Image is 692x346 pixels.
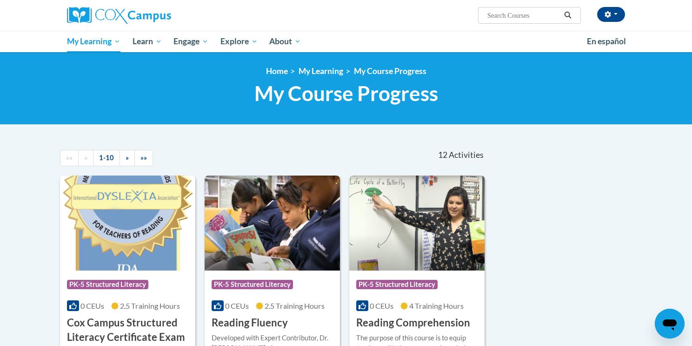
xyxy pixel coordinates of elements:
[299,66,343,76] a: My Learning
[254,81,438,106] span: My Course Progress
[53,31,639,52] div: Main menu
[80,301,104,310] span: 0 CEUs
[597,7,625,22] button: Account Settings
[173,36,208,47] span: Engage
[167,31,214,52] a: Engage
[225,301,249,310] span: 0 CEUs
[212,316,288,330] h3: Reading Fluency
[356,316,470,330] h3: Reading Comprehension
[140,154,147,162] span: »»
[120,301,180,310] span: 2.5 Training Hours
[655,309,685,339] iframe: Button to launch messaging window
[134,150,153,166] a: End
[67,316,188,345] h3: Cox Campus Structured Literacy Certificate Exam
[60,150,79,166] a: Begining
[587,36,626,46] span: En español
[212,280,293,289] span: PK-5 Structured Literacy
[61,31,126,52] a: My Learning
[126,154,129,162] span: »
[66,154,73,162] span: ««
[78,150,93,166] a: Previous
[126,31,168,52] a: Learn
[265,301,325,310] span: 2.5 Training Hours
[67,280,148,289] span: PK-5 Structured Literacy
[67,7,171,24] img: Cox Campus
[84,154,87,162] span: «
[449,150,484,160] span: Activities
[67,36,120,47] span: My Learning
[409,301,464,310] span: 4 Training Hours
[205,176,340,271] img: Course Logo
[581,32,632,51] a: En español
[354,66,426,76] a: My Course Progress
[438,150,447,160] span: 12
[220,36,258,47] span: Explore
[266,66,288,76] a: Home
[486,10,561,21] input: Search Courses
[93,150,120,166] a: 1-10
[356,280,438,289] span: PK-5 Structured Literacy
[349,176,485,271] img: Course Logo
[269,36,301,47] span: About
[133,36,162,47] span: Learn
[370,301,393,310] span: 0 CEUs
[60,176,195,271] img: Course Logo
[67,7,244,24] a: Cox Campus
[214,31,264,52] a: Explore
[120,150,135,166] a: Next
[264,31,307,52] a: About
[561,10,575,21] button: Search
